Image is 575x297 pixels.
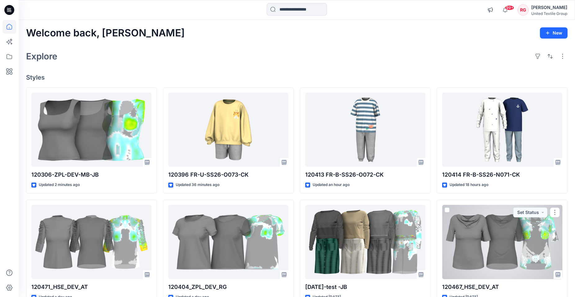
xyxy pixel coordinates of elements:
h2: Welcome back, [PERSON_NAME] [26,27,185,39]
a: 120306-ZPL-DEV-MB-JB [31,93,152,167]
a: 2025.09.24-test -JB [305,205,425,279]
p: 120396 FR-U-SS26-O073-CK [168,170,288,179]
p: Updated 2 minutes ago [39,182,80,188]
p: 120404_ZPL_DEV_RG [168,283,288,291]
a: 120414 FR-B-SS26-N071-CK [442,93,562,167]
p: [DATE]-test -JB [305,283,425,291]
a: 120413 FR-B-SS26-O072-CK [305,93,425,167]
div: United Textile Group [531,11,567,16]
h4: Styles [26,74,568,81]
a: 120467_HSE_DEV_AT [442,205,562,279]
p: 120413 FR-B-SS26-O072-CK [305,170,425,179]
p: Updated 36 minutes ago [176,182,220,188]
a: 120396 FR-U-SS26-O073-CK [168,93,288,167]
div: RG [518,4,529,16]
a: 120471_HSE_DEV_AT [31,205,152,279]
p: 120414 FR-B-SS26-N071-CK [442,170,562,179]
h2: Explore [26,51,57,61]
p: 120306-ZPL-DEV-MB-JB [31,170,152,179]
span: 99+ [505,5,514,10]
button: New [540,27,568,39]
a: 120404_ZPL_DEV_RG [168,205,288,279]
div: [PERSON_NAME] [531,4,567,11]
p: Updated 18 hours ago [450,182,488,188]
p: 120471_HSE_DEV_AT [31,283,152,291]
p: Updated an hour ago [313,182,350,188]
p: 120467_HSE_DEV_AT [442,283,562,291]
